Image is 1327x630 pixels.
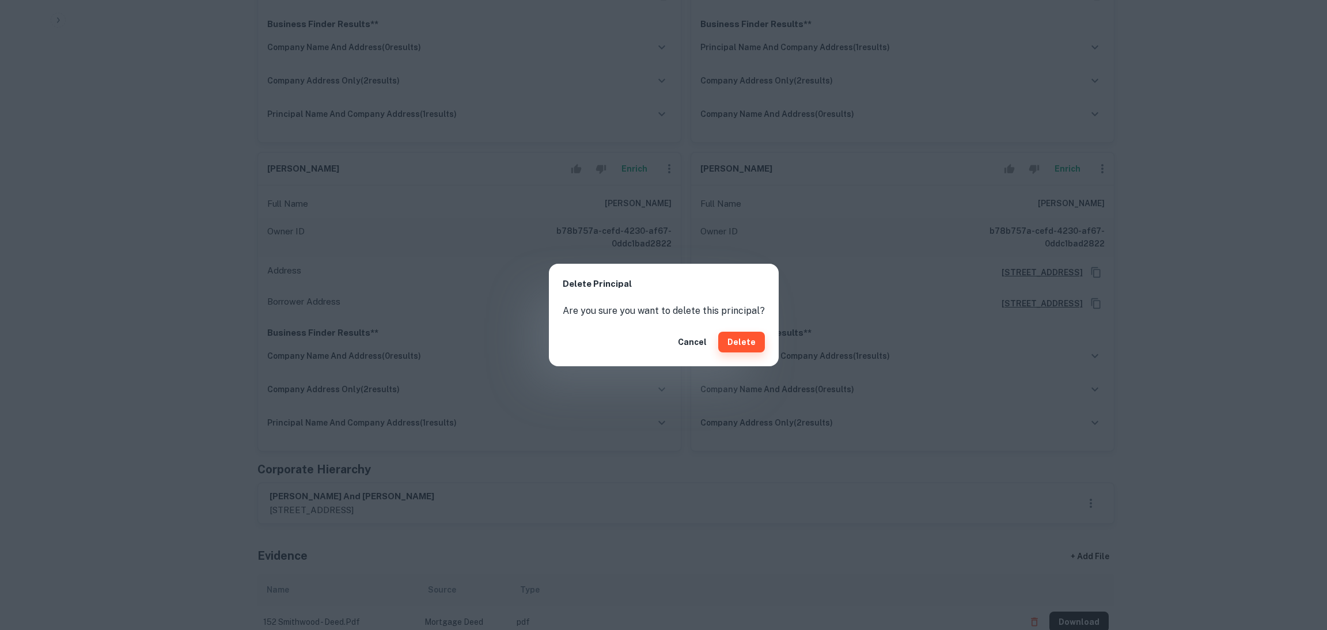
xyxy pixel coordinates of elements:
button: Cancel [673,332,711,352]
button: Delete [718,332,765,352]
iframe: Chat Widget [1269,538,1327,593]
h2: Delete Principal [549,264,779,305]
p: Are you sure you want to delete this principal? [563,304,765,318]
